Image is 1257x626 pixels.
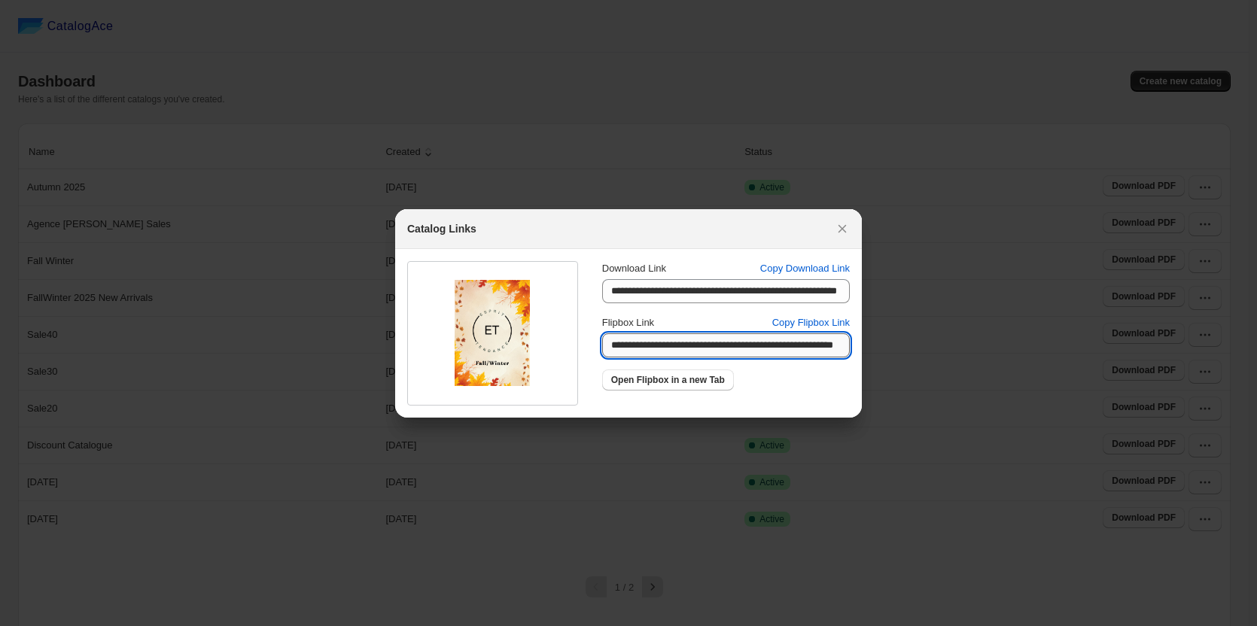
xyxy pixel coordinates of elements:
img: thumbImage [455,280,530,386]
span: Flipbox Link [602,317,654,328]
span: Download Link [602,263,666,274]
span: Open Flipbox in a new Tab [611,374,725,386]
a: Open Flipbox in a new Tab [602,369,734,390]
button: Copy Download Link [751,257,859,281]
button: Copy Flipbox Link [763,311,859,335]
span: Copy Download Link [760,261,850,276]
h2: Catalog Links [407,221,476,236]
span: Copy Flipbox Link [772,315,850,330]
